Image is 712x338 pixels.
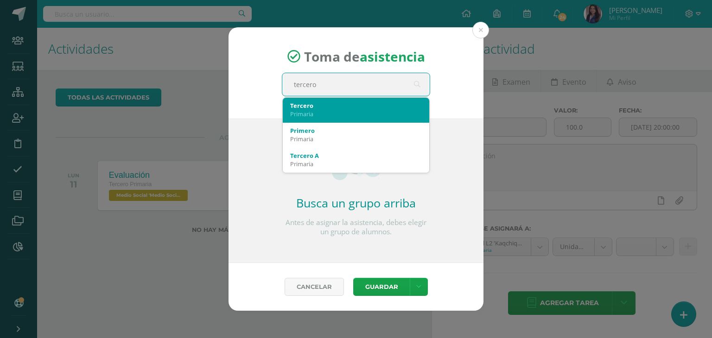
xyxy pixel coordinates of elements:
[290,151,422,160] div: Tercero A
[360,48,425,65] strong: asistencia
[472,22,489,38] button: Close (Esc)
[290,135,422,143] div: Primaria
[290,101,422,110] div: Tercero
[282,218,430,237] p: Antes de asignar la asistencia, debes elegir un grupo de alumnos.
[282,195,430,211] h2: Busca un grupo arriba
[290,160,422,168] div: Primaria
[290,110,422,118] div: Primaria
[282,73,430,96] input: Busca un grado o sección aquí...
[353,278,410,296] button: Guardar
[290,126,422,135] div: Primero
[304,48,425,65] span: Toma de
[285,278,344,296] a: Cancelar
